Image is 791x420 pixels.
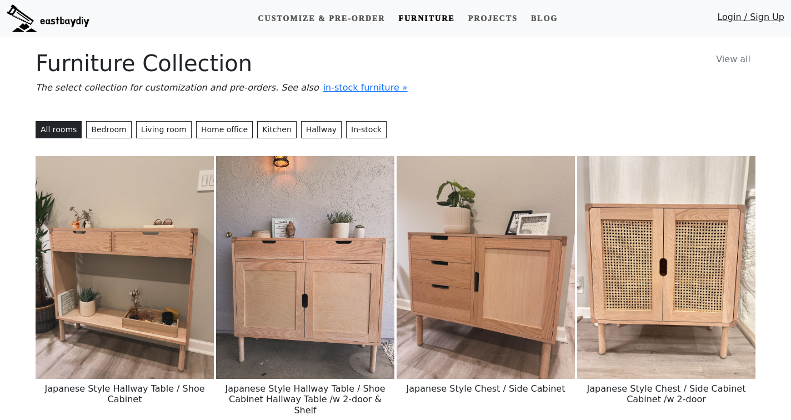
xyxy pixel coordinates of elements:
[527,8,562,29] a: Blog
[464,8,522,29] a: Projects
[577,156,755,379] img: Japanese Style Chest / Side Cabinet Cabinet /w 2-door
[301,121,342,138] button: Hallway
[323,82,408,93] a: in-stock furniture »
[216,156,394,379] img: Japanese Style Hallway Table / Shoe Cabinet Hallway Table /w 2-door & Shelf
[717,11,784,29] a: Login / Sign Up
[577,379,755,409] h6: Japanese Style Chest / Side Cabinet Cabinet /w 2-door
[257,121,297,138] button: Kitchen
[397,379,575,398] h6: Japanese Style Chest / Side Cabinet
[577,262,755,272] a: Japanese Style Chest / Side Cabinet Cabinet /w 2-door
[136,121,192,138] button: Living room
[394,8,459,29] a: Furniture
[86,121,131,138] button: Bedroom
[253,8,389,29] a: Customize & Pre-order
[216,379,394,420] h6: Japanese Style Hallway Table / Shoe Cabinet Hallway Table /w 2-door & Shelf
[711,50,755,69] a: View all
[36,262,214,272] a: Japanese Style Hallway Table / Shoe Cabinet
[397,262,575,272] a: Japanese Style Chest / Side Cabinet
[36,156,214,379] img: Japanese Style Hallway Table / Shoe Cabinet
[196,121,253,138] button: Home office
[397,156,575,379] img: Japanese Style Chest / Side Cabinet
[346,121,387,138] a: In-stock
[216,262,394,272] a: Japanese Style Hallway Table / Shoe Cabinet Hallway Table /w 2-door & Shelf
[36,82,319,93] i: The select collection for customization and pre-orders. See also
[36,50,755,77] h1: Furniture Collection
[36,379,214,409] h6: Japanese Style Hallway Table / Shoe Cabinet
[7,4,89,32] img: eastbaydiy
[36,121,82,138] button: All rooms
